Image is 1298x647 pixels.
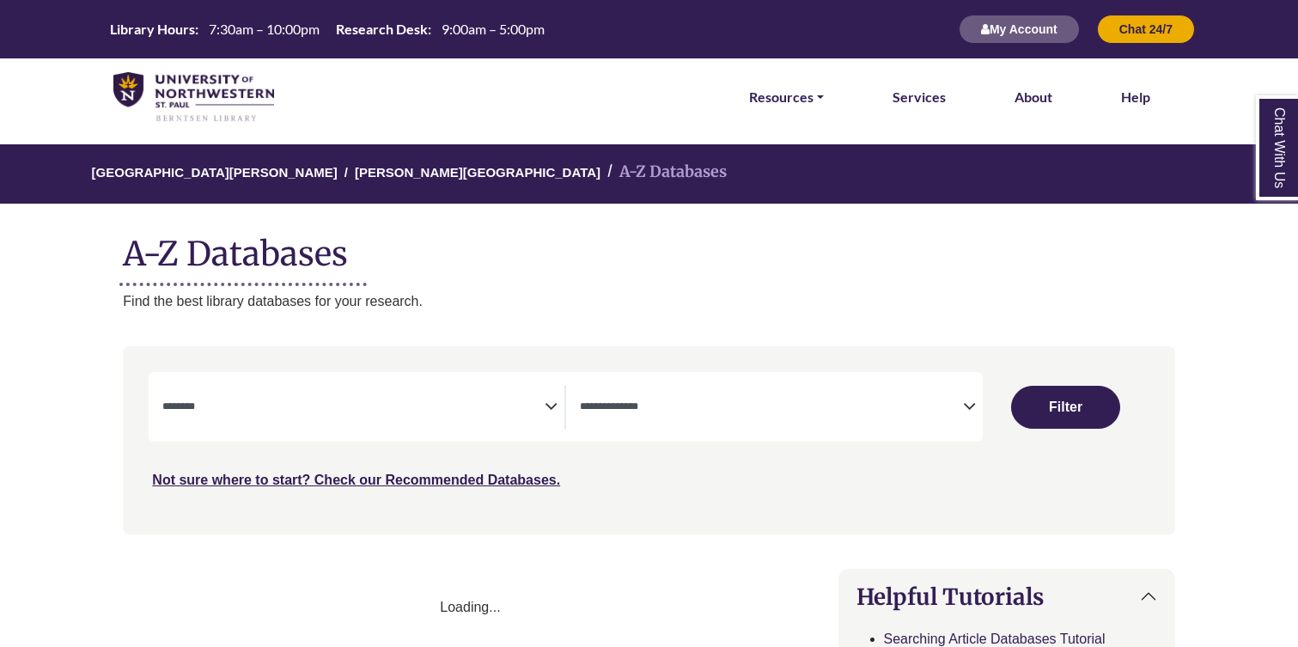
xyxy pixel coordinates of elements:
button: Helpful Tutorials [839,570,1174,624]
th: Library Hours: [103,20,199,38]
a: Help [1121,86,1150,108]
div: Loading... [123,596,817,619]
li: A-Z Databases [600,160,727,185]
table: Hours Today [103,20,551,36]
nav: breadcrumb [123,144,1174,204]
a: Services [893,86,946,108]
textarea: Filter [580,401,962,415]
th: Research Desk: [329,20,432,38]
a: Hours Today [103,20,551,40]
button: My Account [959,15,1080,44]
nav: Search filters [123,346,1174,534]
textarea: Filter [162,401,545,415]
h1: A-Z Databases [123,221,1174,273]
a: Not sure where to start? Check our Recommended Databases. [152,473,560,487]
a: [GEOGRAPHIC_DATA][PERSON_NAME] [92,162,338,180]
p: Find the best library databases for your research. [123,290,1174,313]
a: About [1015,86,1052,108]
a: Searching Article Databases Tutorial [884,632,1106,646]
a: Resources [749,86,824,108]
a: My Account [959,21,1080,36]
a: [PERSON_NAME][GEOGRAPHIC_DATA] [355,162,600,180]
img: library_home [113,72,274,123]
a: Chat 24/7 [1097,21,1195,36]
button: Submit for Search Results [1011,386,1121,429]
button: Chat 24/7 [1097,15,1195,44]
span: 9:00am – 5:00pm [442,21,545,37]
span: 7:30am – 10:00pm [209,21,320,37]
